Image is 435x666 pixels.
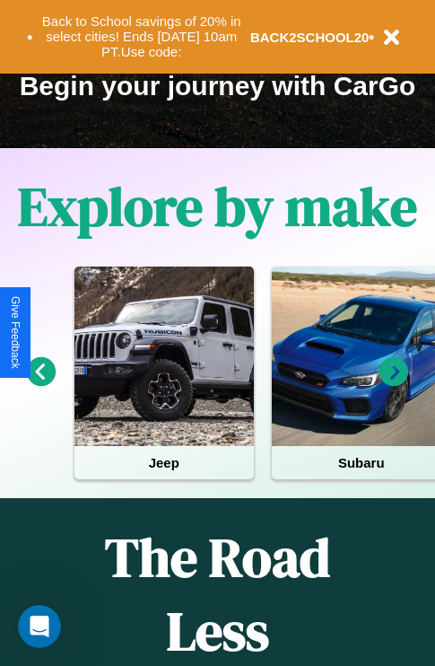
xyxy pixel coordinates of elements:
h4: Jeep [74,446,254,479]
b: BACK2SCHOOL20 [250,30,370,45]
h1: Explore by make [18,170,417,243]
button: Back to School savings of 20% in select cities! Ends [DATE] 10am PT.Use code: [33,9,250,65]
iframe: Intercom live chat [18,605,61,648]
div: Give Feedback [9,296,22,369]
